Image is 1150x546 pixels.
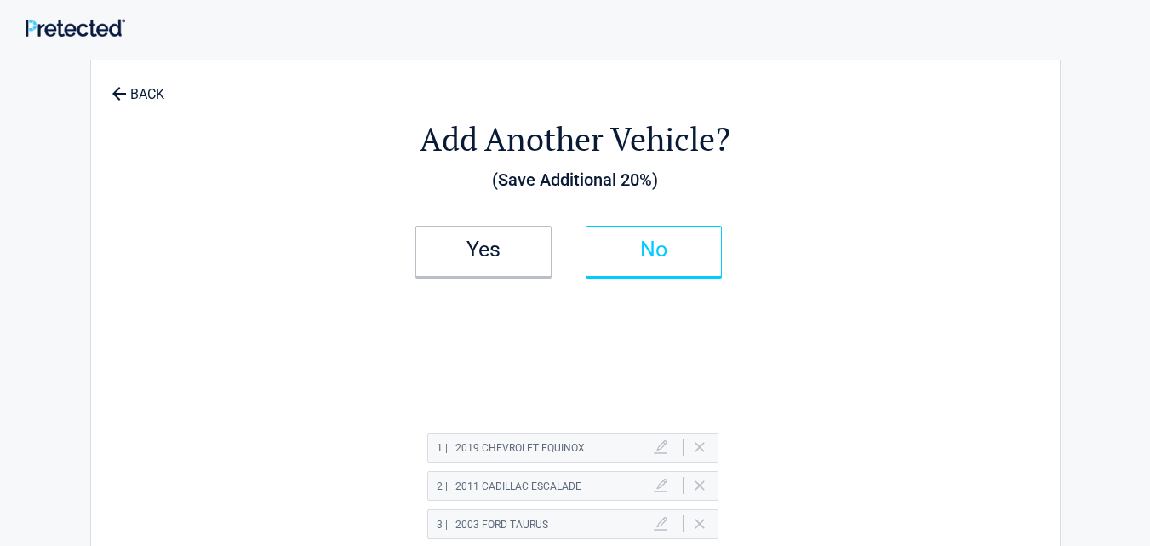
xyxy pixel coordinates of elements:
h2: 2019 Chevrolet EQUINOX [437,438,585,459]
h2: 2011 Cadillac ESCALADE [437,476,581,497]
span: 1 | [437,442,448,454]
h3: (Save Additional 20%) [185,165,966,194]
a: BACK [108,72,168,101]
h2: No [604,244,704,256]
a: Delete [695,519,705,529]
h2: 2003 Ford TAURUS [437,514,548,536]
span: 2 | [437,480,448,492]
h2: Add Another Vehicle? [185,118,966,161]
h2: Yes [433,244,534,256]
a: Delete [695,480,705,491]
img: Main Logo [26,19,125,37]
a: Delete [695,442,705,452]
span: 3 | [437,519,448,531]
